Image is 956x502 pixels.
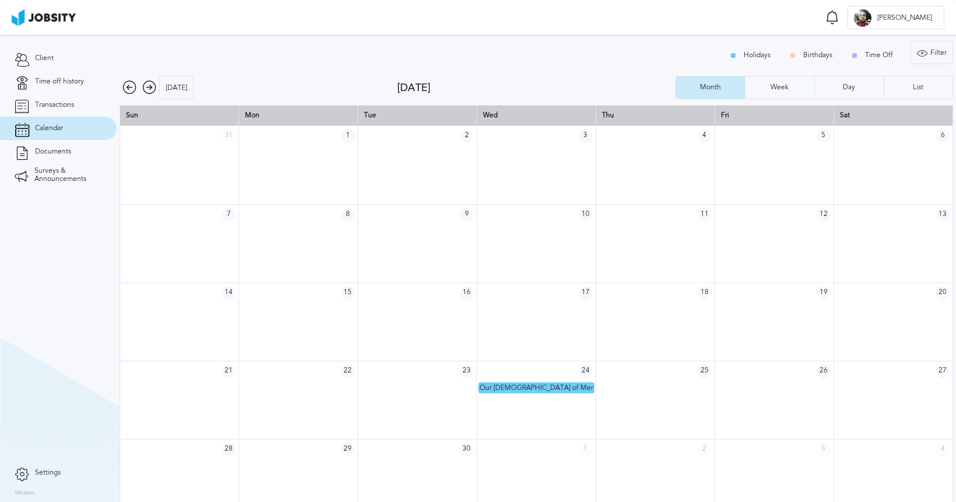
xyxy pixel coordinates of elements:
button: C[PERSON_NAME] [848,6,944,29]
button: List [884,76,953,99]
span: 30 [460,442,474,456]
span: Client [35,54,54,62]
span: 18 [698,286,712,300]
span: 3 [579,129,593,143]
div: Week [765,83,794,92]
span: 2 [698,442,712,456]
button: Month [675,76,745,99]
span: Sun [126,111,138,119]
span: 4 [936,442,950,456]
span: 27 [936,364,950,378]
div: Filter [911,41,953,65]
span: Calendar [35,124,63,133]
span: 16 [460,286,474,300]
span: 1 [341,129,355,143]
button: [DATE] [159,76,194,99]
span: Documents [35,148,71,156]
span: 25 [698,364,712,378]
span: Fri [721,111,729,119]
span: Wed [483,111,498,119]
span: 20 [936,286,950,300]
span: 7 [222,208,236,222]
span: Tue [364,111,376,119]
span: Surveys & Announcements [34,167,102,183]
span: 11 [698,208,712,222]
span: 10 [579,208,593,222]
span: Sat [840,111,850,119]
span: Time off history [35,78,84,86]
div: Month [694,83,727,92]
span: 3 [817,442,831,456]
span: 17 [579,286,593,300]
span: 14 [222,286,236,300]
span: Thu [602,111,614,119]
span: 6 [936,129,950,143]
span: 12 [817,208,831,222]
span: 15 [341,286,355,300]
img: ab4bad089aa723f57921c736e9817d99.png [12,9,76,26]
span: 2 [460,129,474,143]
span: 26 [817,364,831,378]
span: Settings [35,469,61,477]
div: [DATE] [397,82,675,94]
span: 22 [341,364,355,378]
span: [PERSON_NAME] [871,14,938,22]
span: 1 [579,442,593,456]
span: 13 [936,208,950,222]
span: 4 [698,129,712,143]
button: Filter [911,41,953,64]
div: C [854,9,871,27]
span: 21 [222,364,236,378]
div: Day [837,83,861,92]
button: Day [814,76,884,99]
span: 8 [341,208,355,222]
span: 24 [579,364,593,378]
button: Week [745,76,814,99]
span: 28 [222,442,236,456]
span: 23 [460,364,474,378]
span: Transactions [35,101,74,109]
span: Our [DEMOGRAPHIC_DATA] of Mercy [479,384,600,392]
label: Version: [15,490,36,497]
span: 29 [341,442,355,456]
div: [DATE] [160,76,193,100]
span: 5 [817,129,831,143]
span: 9 [460,208,474,222]
span: Mon [245,111,260,119]
span: 31 [222,129,236,143]
div: List [907,83,929,92]
span: 19 [817,286,831,300]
